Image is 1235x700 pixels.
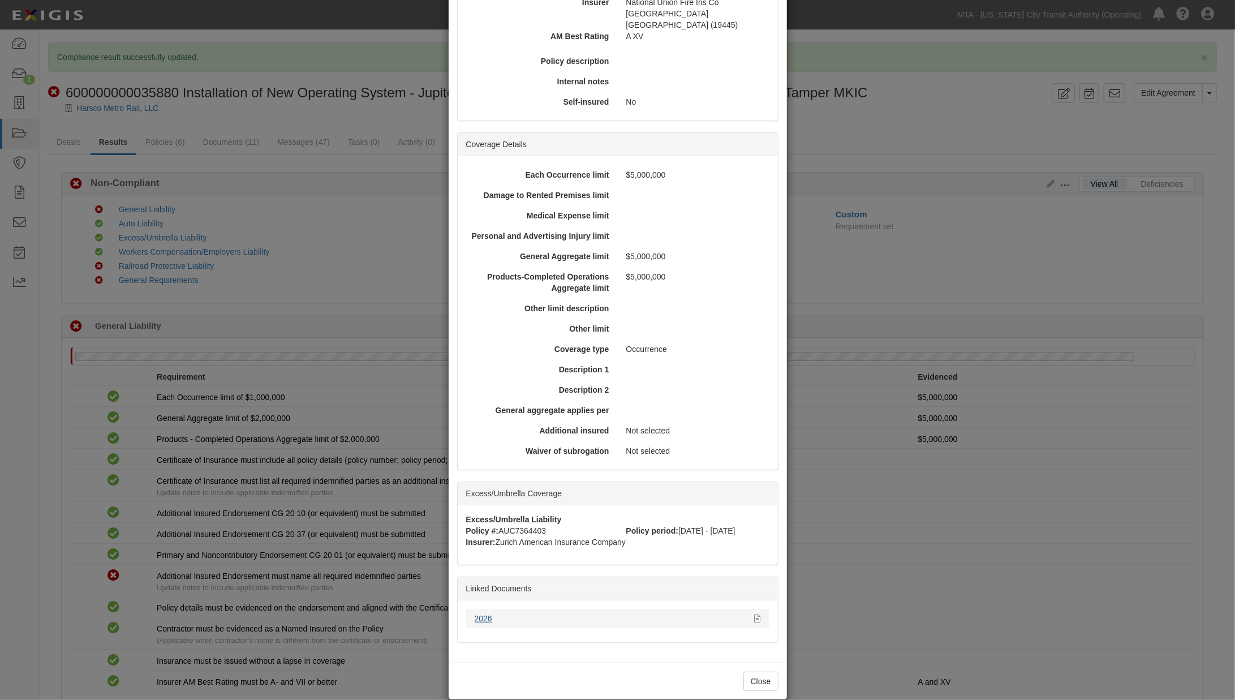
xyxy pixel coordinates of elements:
div: Other limit description [462,303,618,314]
div: $5,000,000 [618,251,773,262]
div: AUC7364403 [458,525,618,536]
div: Other limit [462,323,618,334]
div: Products-Completed Operations Aggregate limit [462,271,618,294]
div: Linked Documents [458,577,778,600]
div: Damage to Rented Premises limit [462,190,618,201]
div: Description 2 [462,384,618,396]
div: Policy description [462,55,618,67]
div: General aggregate applies per [462,405,618,416]
div: Not selected [618,425,773,436]
div: Each Occurrence limit [462,169,618,181]
a: 2026 [475,614,492,623]
strong: Insurer: [466,538,496,547]
div: $5,000,000 [618,169,773,181]
div: A XV [618,31,777,42]
div: Self-insured [462,96,618,108]
strong: Policy period: [626,526,679,535]
div: Additional insured [462,425,618,436]
div: Personal and Advertising Injury limit [462,230,618,242]
div: Excess/Umbrella Coverage [458,482,778,505]
div: Waiver of subrogation [462,445,618,457]
div: 2026 [475,613,746,624]
div: General Aggregate limit [462,251,618,262]
div: Zurich American Insurance Company [458,536,778,548]
div: Internal notes [462,76,618,87]
div: Coverage Details [458,133,778,156]
div: Occurrence [618,343,773,355]
div: $5,000,000 [618,271,773,282]
div: Medical Expense limit [462,210,618,221]
div: No [618,96,773,108]
div: Coverage type [462,343,618,355]
div: Not selected [618,445,773,457]
strong: Policy #: [466,526,499,535]
button: Close [743,672,778,691]
strong: Excess/Umbrella Liability [466,515,562,524]
div: Description 1 [462,364,618,375]
div: [DATE] - [DATE] [618,525,778,536]
div: AM Best Rating [458,31,618,42]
